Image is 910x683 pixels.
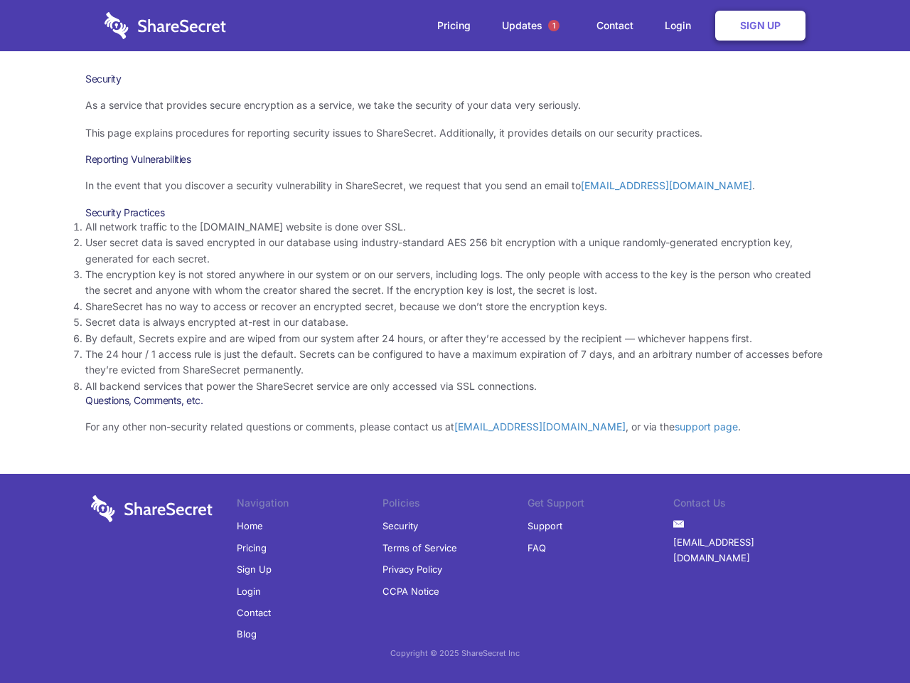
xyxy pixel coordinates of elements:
[237,602,271,623] a: Contact
[85,378,825,394] li: All backend services that power the ShareSecret service are only accessed via SSL connections.
[85,219,825,235] li: All network traffic to the [DOMAIN_NAME] website is done over SSL.
[85,125,825,141] p: This page explains procedures for reporting security issues to ShareSecret. Additionally, it prov...
[85,331,825,346] li: By default, Secrets expire and are wiped from our system after 24 hours, or after they’re accesse...
[715,11,805,41] a: Sign Up
[651,4,712,48] a: Login
[454,420,626,433] a: [EMAIL_ADDRESS][DOMAIN_NAME]
[423,4,485,48] a: Pricing
[85,235,825,267] li: User secret data is saved encrypted in our database using industry-standard AES 256 bit encryptio...
[673,531,819,569] a: [EMAIL_ADDRESS][DOMAIN_NAME]
[85,419,825,435] p: For any other non-security related questions or comments, please contact us at , or via the .
[85,97,825,113] p: As a service that provides secure encryption as a service, we take the security of your data very...
[675,420,738,433] a: support page
[237,495,382,515] li: Navigation
[582,4,648,48] a: Contact
[237,581,261,602] a: Login
[85,206,825,219] h3: Security Practices
[382,558,442,580] a: Privacy Policy
[237,558,272,580] a: Sign Up
[382,515,418,536] a: Security
[528,537,546,558] a: FAQ
[237,515,263,536] a: Home
[85,178,825,194] p: In the event that you discover a security vulnerability in ShareSecret, we request that you send ...
[673,495,819,515] li: Contact Us
[85,346,825,378] li: The 24 hour / 1 access rule is just the default. Secrets can be configured to have a maximum expi...
[528,495,673,515] li: Get Support
[581,179,752,191] a: [EMAIL_ADDRESS][DOMAIN_NAME]
[237,623,257,645] a: Blog
[85,314,825,330] li: Secret data is always encrypted at-rest in our database.
[105,12,226,39] img: logo-wordmark-white-trans-d4663122ce5f474addd5e946df7df03e33cb6a1c49d2221995e7729f52c070b2.svg
[237,537,267,558] a: Pricing
[85,299,825,314] li: ShareSecret has no way to access or recover an encrypted secret, because we don’t store the encry...
[85,73,825,85] h1: Security
[382,495,528,515] li: Policies
[85,153,825,166] h3: Reporting Vulnerabilities
[91,495,213,522] img: logo-wordmark-white-trans-d4663122ce5f474addd5e946df7df03e33cb6a1c49d2221995e7729f52c070b2.svg
[85,394,825,407] h3: Questions, Comments, etc.
[382,581,439,602] a: CCPA Notice
[528,515,562,536] a: Support
[548,20,560,31] span: 1
[382,537,457,558] a: Terms of Service
[85,267,825,299] li: The encryption key is not stored anywhere in our system or on our servers, including logs. The on...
